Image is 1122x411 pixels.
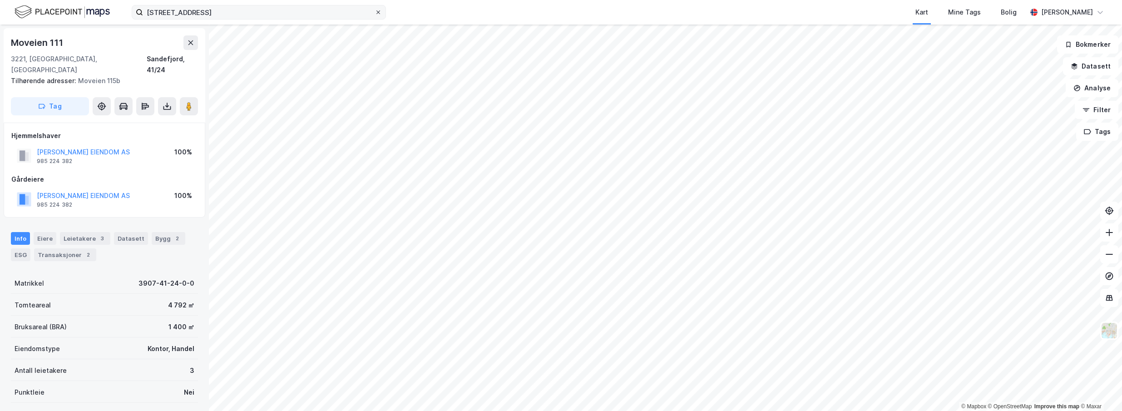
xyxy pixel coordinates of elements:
[148,343,194,354] div: Kontor, Handel
[174,190,192,201] div: 100%
[11,97,89,115] button: Tag
[34,248,96,261] div: Transaksjoner
[84,250,93,259] div: 2
[915,7,928,18] div: Kart
[11,174,198,185] div: Gårdeiere
[1001,7,1017,18] div: Bolig
[168,322,194,332] div: 1 400 ㎡
[1066,79,1118,97] button: Analyse
[11,248,30,261] div: ESG
[948,7,981,18] div: Mine Tags
[11,75,191,86] div: Moveien 115b
[11,77,78,84] span: Tilhørende adresser:
[988,403,1032,410] a: OpenStreetMap
[138,278,194,289] div: 3907-41-24-0-0
[147,54,198,75] div: Sandefjord, 41/24
[15,387,44,398] div: Punktleie
[190,365,194,376] div: 3
[34,232,56,245] div: Eiere
[174,147,192,158] div: 100%
[11,35,65,50] div: Moveien 111
[1041,7,1093,18] div: [PERSON_NAME]
[168,300,194,311] div: 4 792 ㎡
[152,232,185,245] div: Bygg
[173,234,182,243] div: 2
[15,322,67,332] div: Bruksareal (BRA)
[1077,367,1122,411] div: Kontrollprogram for chat
[37,201,72,208] div: 985 224 382
[15,343,60,354] div: Eiendomstype
[15,4,110,20] img: logo.f888ab2527a4732fd821a326f86c7f29.svg
[1057,35,1118,54] button: Bokmerker
[961,403,986,410] a: Mapbox
[15,300,51,311] div: Tomteareal
[15,365,67,376] div: Antall leietakere
[15,278,44,289] div: Matrikkel
[143,5,375,19] input: Søk på adresse, matrikkel, gårdeiere, leietakere eller personer
[1101,322,1118,339] img: Z
[1075,101,1118,119] button: Filter
[1034,403,1079,410] a: Improve this map
[1076,123,1118,141] button: Tags
[11,130,198,141] div: Hjemmelshaver
[114,232,148,245] div: Datasett
[184,387,194,398] div: Nei
[37,158,72,165] div: 985 224 382
[1077,367,1122,411] iframe: Chat Widget
[11,232,30,245] div: Info
[98,234,107,243] div: 3
[1063,57,1118,75] button: Datasett
[60,232,110,245] div: Leietakere
[11,54,147,75] div: 3221, [GEOGRAPHIC_DATA], [GEOGRAPHIC_DATA]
